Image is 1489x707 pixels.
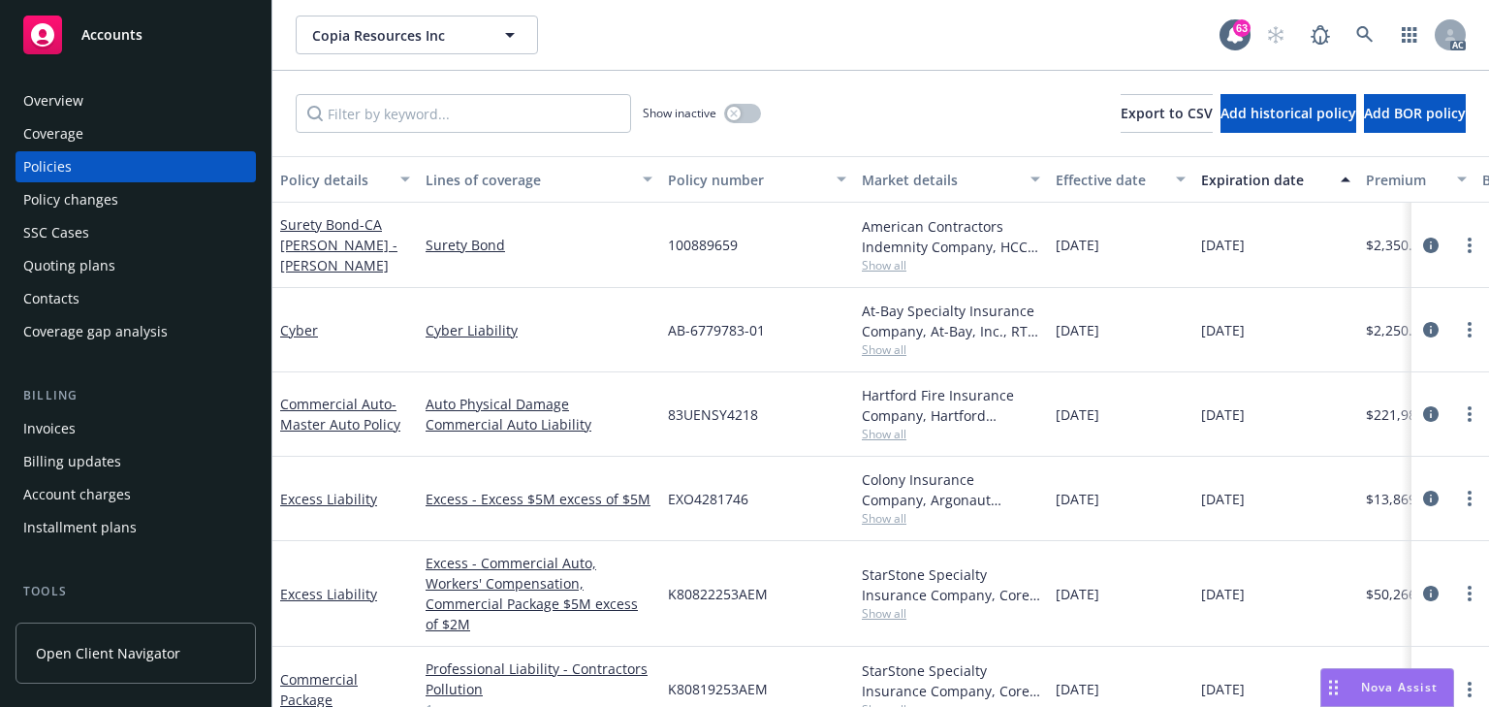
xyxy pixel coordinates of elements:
div: Lines of coverage [426,170,631,190]
a: more [1458,678,1481,701]
span: $2,250.00 [1366,320,1428,340]
a: Start snowing [1256,16,1295,54]
button: Expiration date [1193,156,1358,203]
span: Copia Resources Inc [312,25,480,46]
a: Search [1346,16,1384,54]
span: K80822253AEM [668,584,768,604]
a: circleInformation [1419,318,1442,341]
div: Tools [16,582,256,601]
a: more [1458,582,1481,605]
a: more [1458,402,1481,426]
button: Add BOR policy [1364,94,1466,133]
button: Policy details [272,156,418,203]
button: Market details [854,156,1048,203]
a: Policy changes [16,184,256,215]
span: Show all [862,510,1040,527]
a: Coverage gap analysis [16,316,256,347]
span: [DATE] [1056,404,1099,425]
span: K80819253AEM [668,679,768,699]
a: circleInformation [1419,487,1442,510]
a: more [1458,487,1481,510]
div: Market details [862,170,1019,190]
div: Premium [1366,170,1445,190]
div: Billing [16,386,256,405]
div: Invoices [23,413,76,444]
div: Colony Insurance Company, Argonaut Insurance Company (Argo), CRC Group [862,469,1040,510]
a: Report a Bug [1301,16,1340,54]
a: Cyber [280,321,318,339]
span: Open Client Navigator [36,643,180,663]
a: Billing updates [16,446,256,477]
span: [DATE] [1056,584,1099,604]
button: Policy number [660,156,854,203]
a: Quoting plans [16,250,256,281]
span: Nova Assist [1361,679,1438,695]
a: Overview [16,85,256,116]
button: Premium [1358,156,1474,203]
span: [DATE] [1201,489,1245,509]
div: StarStone Specialty Insurance Company, Core Specialty, CRC Group [862,564,1040,605]
span: Show all [862,426,1040,442]
div: Expiration date [1201,170,1329,190]
span: Add BOR policy [1364,104,1466,122]
span: $221,989.00 [1366,404,1443,425]
a: Excess Liability [280,490,377,508]
span: EXO4281746 [668,489,748,509]
span: $50,266.00 [1366,584,1436,604]
a: Surety Bond [280,215,397,274]
span: Export to CSV [1121,104,1213,122]
a: Commercial Auto Liability [426,414,652,434]
button: Nova Assist [1320,668,1454,707]
div: Drag to move [1321,669,1346,706]
a: Account charges [16,479,256,510]
span: [DATE] [1201,235,1245,255]
div: SSC Cases [23,217,89,248]
span: [DATE] [1201,679,1245,699]
a: Excess - Commercial Auto, Workers' Compensation, Commercial Package $5M excess of $2M [426,553,652,634]
span: [DATE] [1201,584,1245,604]
div: Account charges [23,479,131,510]
span: [DATE] [1056,679,1099,699]
a: circleInformation [1419,402,1442,426]
div: Hartford Fire Insurance Company, Hartford Insurance Group, Amwins [862,385,1040,426]
a: Excess - Excess $5M excess of $5M [426,489,652,509]
a: Invoices [16,413,256,444]
div: Policy number [668,170,825,190]
span: Accounts [81,27,143,43]
a: Surety Bond [426,235,652,255]
a: circleInformation [1419,234,1442,257]
a: more [1458,234,1481,257]
span: [DATE] [1201,404,1245,425]
button: Add historical policy [1220,94,1356,133]
span: AB-6779783-01 [668,320,765,340]
span: Show inactive [643,105,716,121]
div: Effective date [1056,170,1164,190]
a: SSC Cases [16,217,256,248]
button: Copia Resources Inc [296,16,538,54]
button: Lines of coverage [418,156,660,203]
a: Auto Physical Damage [426,394,652,414]
a: Installment plans [16,512,256,543]
a: Policies [16,151,256,182]
div: Policies [23,151,72,182]
a: Accounts [16,8,256,62]
div: American Contractors Indemnity Company, HCC Surety [862,216,1040,257]
a: more [1458,318,1481,341]
a: circleInformation [1419,582,1442,605]
div: Billing updates [23,446,121,477]
span: [DATE] [1056,489,1099,509]
a: Excess Liability [280,585,377,603]
span: [DATE] [1056,320,1099,340]
div: Contacts [23,283,79,314]
div: 63 [1233,19,1251,37]
span: $2,350.00 [1366,235,1428,255]
span: $13,869.00 [1366,489,1436,509]
span: Show all [862,341,1040,358]
a: Switch app [1390,16,1429,54]
div: Overview [23,85,83,116]
a: Commercial Auto [280,395,400,434]
a: Professional Liability - Contractors [426,659,652,679]
div: At-Bay Specialty Insurance Company, At-Bay, Inc., RT Specialty Insurance Services, LLC (RSG Speci... [862,301,1040,341]
div: Coverage gap analysis [23,316,168,347]
span: [DATE] [1056,235,1099,255]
